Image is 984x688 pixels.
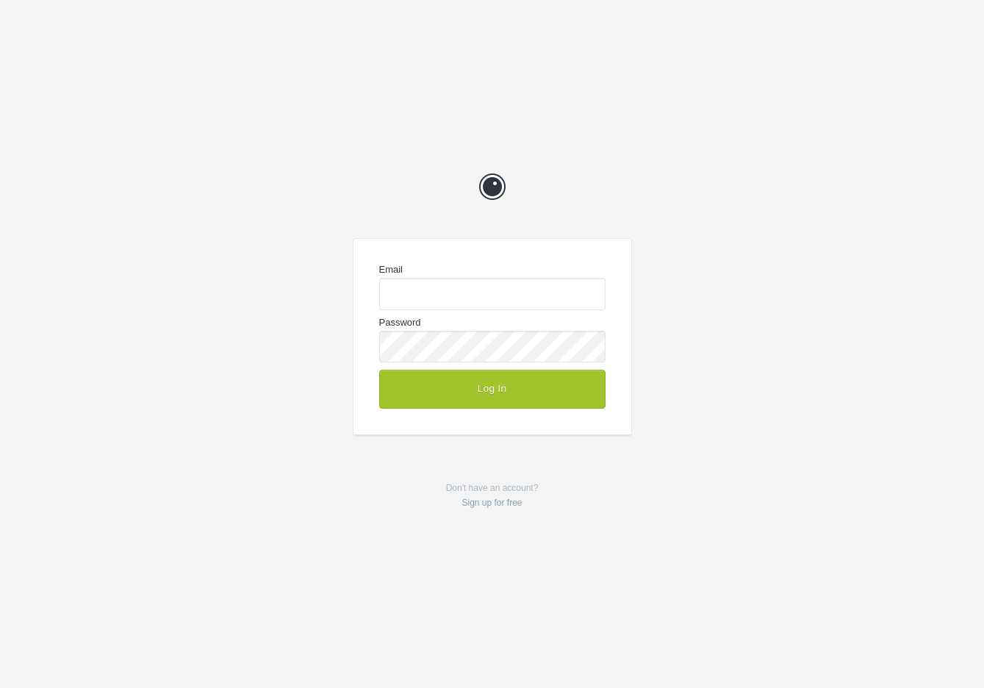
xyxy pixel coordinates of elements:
[379,331,606,362] input: Password
[379,318,606,362] label: Password
[353,481,632,511] p: Don't have an account?
[379,265,606,309] label: Email
[470,165,514,209] a: Prevue
[379,278,606,309] input: Email
[379,370,606,408] button: Log In
[462,498,522,508] a: Sign up for free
